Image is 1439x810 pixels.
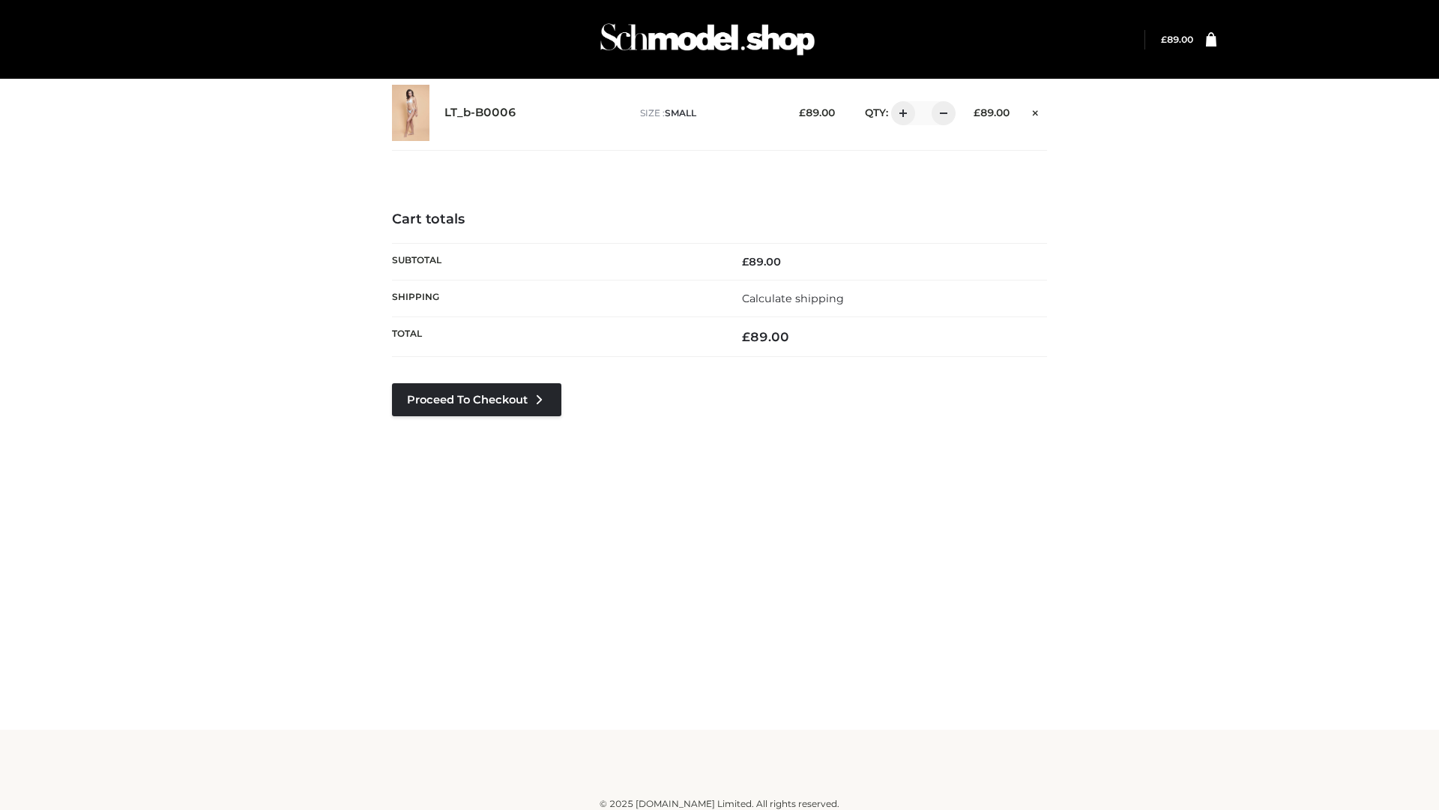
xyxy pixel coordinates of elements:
a: LT_b-B0006 [444,106,516,120]
h4: Cart totals [392,211,1047,228]
span: £ [799,106,806,118]
th: Shipping [392,280,719,316]
bdi: 89.00 [799,106,835,118]
span: £ [742,255,749,268]
span: £ [974,106,980,118]
p: size : [640,106,776,120]
img: Schmodel Admin 964 [595,10,820,69]
div: QTY: [850,101,950,125]
span: SMALL [665,107,696,118]
th: Subtotal [392,243,719,280]
a: £89.00 [1161,34,1193,45]
bdi: 89.00 [742,255,781,268]
a: Proceed to Checkout [392,383,561,416]
bdi: 89.00 [742,329,789,344]
a: Remove this item [1025,101,1047,121]
span: £ [1161,34,1167,45]
bdi: 89.00 [974,106,1010,118]
th: Total [392,317,719,357]
bdi: 89.00 [1161,34,1193,45]
a: Calculate shipping [742,292,844,305]
span: £ [742,329,750,344]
